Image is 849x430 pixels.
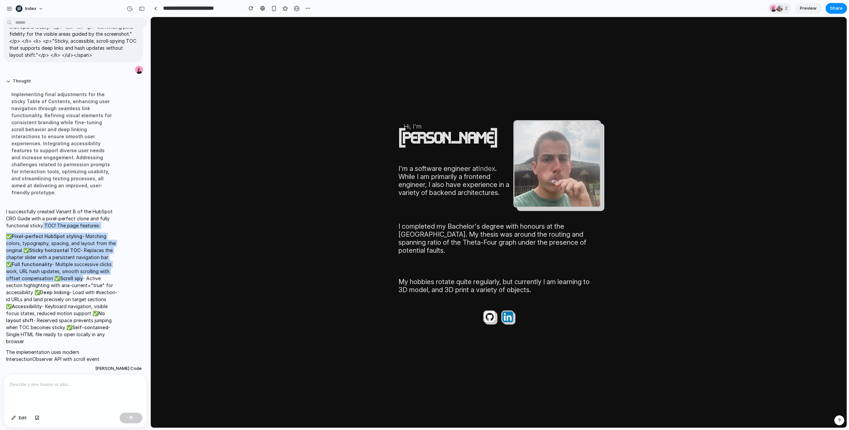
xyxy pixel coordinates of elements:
[25,5,36,12] span: Index
[795,3,822,14] a: Preview
[93,363,144,375] button: [PERSON_NAME] Code
[826,3,847,14] button: Share
[12,303,42,309] strong: Accessibility
[785,5,790,12] span: 2
[351,293,363,306] img: linkedIn.webp
[248,114,346,131] h1: [PERSON_NAME]
[830,5,843,12] span: Share
[72,325,108,330] strong: Self-contained
[60,275,83,281] strong: Scroll spy
[95,365,142,372] span: [PERSON_NAME] Code
[6,87,118,200] div: Implementing final adjustments for the sticky Table of Contents, enhancing user navigation throug...
[6,208,118,229] p: I successfully created Variant B of the HubSpot CRO Guide with a pixel-perfect clone and fully fu...
[12,233,82,239] strong: Pixel-perfect HubSpot styling
[29,247,81,253] strong: Sticky horizontal TOC
[40,289,70,295] strong: Deep linking
[800,5,817,12] span: Preview
[328,148,344,156] a: Index
[768,3,791,14] div: 2
[333,293,345,306] img: githubLogo.png
[6,233,118,345] p: ✅ - Matching colors, typography, spacing, and layout from the original ✅ - Replaces the chapter s...
[248,148,363,180] p: I'm a software engineer at . While I am primarily a frontend engineer, I also have experience in ...
[6,349,118,384] p: The implementation uses modern IntersectionObserver API with scroll event fallbacks, semantic mar...
[248,261,448,277] p: My hobbies rotate quite regularly, but currently I am learning to 3D model, and 3D print a variet...
[253,105,363,113] h3: Hi, I'm
[19,415,27,421] span: Edit
[8,413,30,423] button: Edit
[12,261,52,267] strong: Full functionality
[248,205,448,237] p: I completed my Bachelor's degree with honours at the [GEOGRAPHIC_DATA]. My thesis was around the ...
[13,3,47,14] button: Index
